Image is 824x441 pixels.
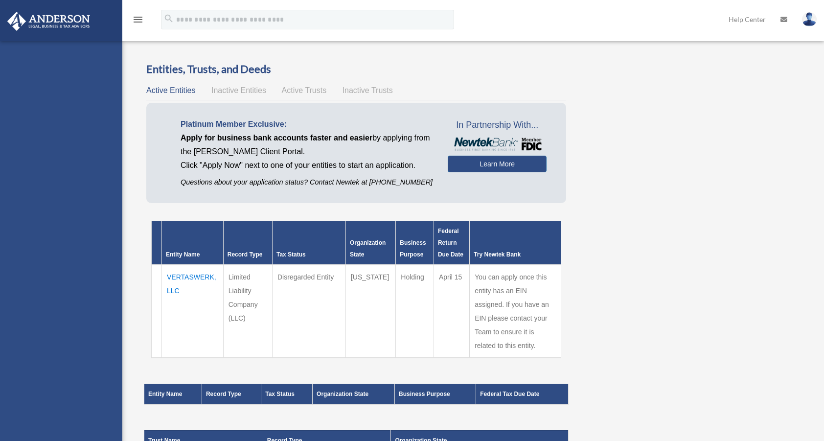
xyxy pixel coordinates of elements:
th: Entity Name [144,384,202,404]
td: April 15 [434,265,469,358]
img: NewtekBankLogoSM.png [453,138,542,151]
th: Business Purpose [395,384,476,404]
h3: Entities, Trusts, and Deeds [146,62,566,77]
th: Federal Return Due Date [434,221,469,265]
th: Record Type [223,221,272,265]
th: Business Purpose [396,221,434,265]
td: Holding [396,265,434,358]
p: Platinum Member Exclusive: [181,117,433,131]
a: menu [132,17,144,25]
td: VERTASWERK, LLC [162,265,224,358]
td: [US_STATE] [345,265,395,358]
i: search [163,13,174,24]
th: Entity Name [162,221,224,265]
td: Limited Liability Company (LLC) [223,265,272,358]
th: Organization State [345,221,395,265]
th: Tax Status [272,221,345,265]
div: Try Newtek Bank [474,249,557,260]
p: Questions about your application status? Contact Newtek at [PHONE_NUMBER] [181,176,433,188]
span: Inactive Entities [211,86,266,94]
span: Inactive Trusts [343,86,393,94]
img: Anderson Advisors Platinum Portal [4,12,93,31]
span: Active Trusts [282,86,327,94]
th: Tax Status [261,384,313,404]
th: Organization State [313,384,395,404]
th: Record Type [202,384,261,404]
td: You can apply once this entity has an EIN assigned. If you have an EIN please contact your Team t... [470,265,561,358]
span: Active Entities [146,86,195,94]
p: Click "Apply Now" next to one of your entities to start an application. [181,159,433,172]
span: Apply for business bank accounts faster and easier [181,134,372,142]
th: Federal Tax Due Date [476,384,569,404]
td: Disregarded Entity [272,265,345,358]
img: User Pic [802,12,817,26]
p: by applying from the [PERSON_NAME] Client Portal. [181,131,433,159]
span: In Partnership With... [448,117,547,133]
a: Learn More [448,156,547,172]
i: menu [132,14,144,25]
